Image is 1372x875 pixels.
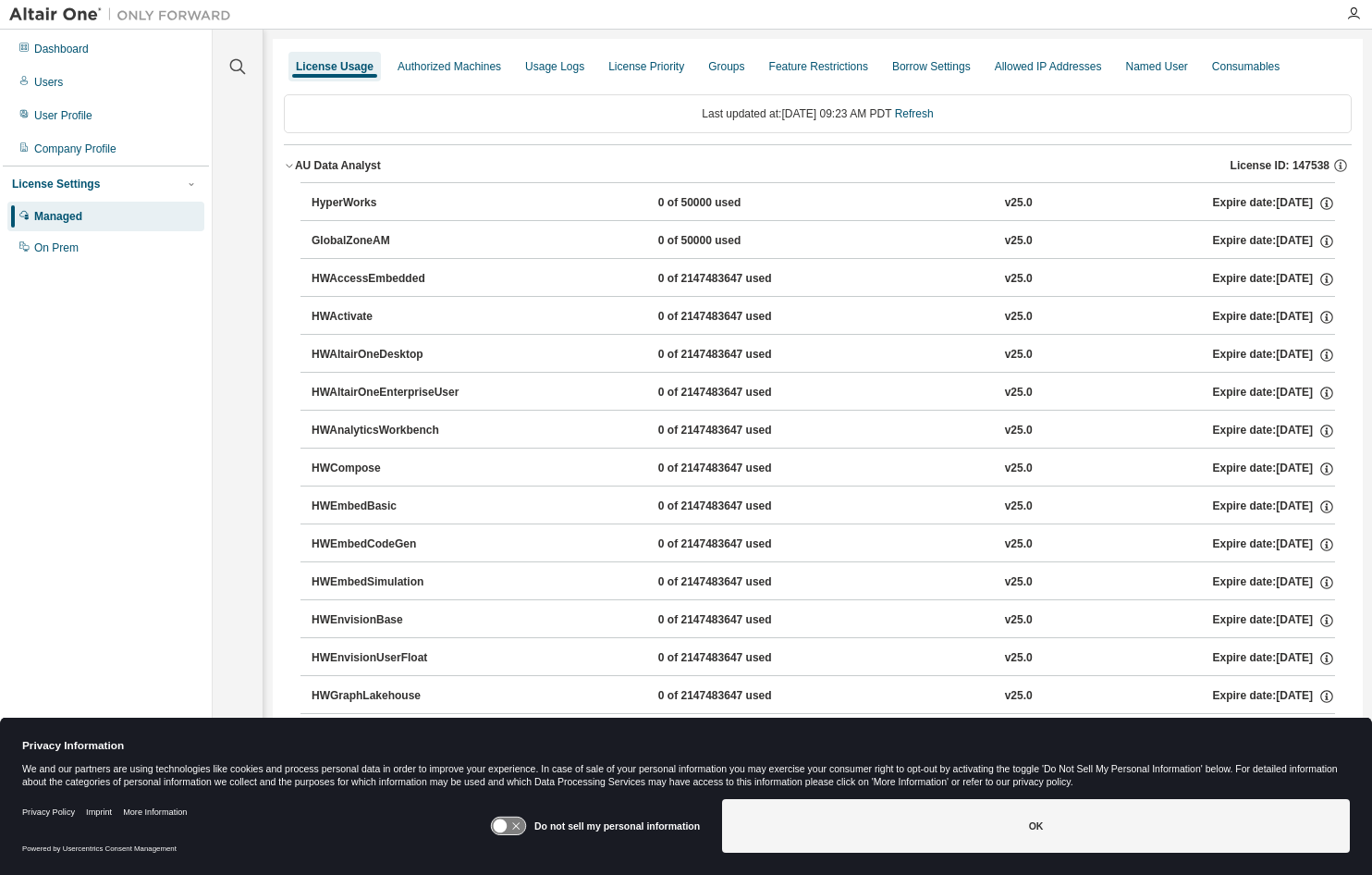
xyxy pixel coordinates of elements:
div: HWEmbedCodeGen [312,536,478,553]
img: Altair One [9,6,240,24]
div: v25.0 [1005,461,1033,477]
div: 0 of 2147483647 used [658,461,825,477]
button: HWGraphStudio0 of 2147483647 usedv25.0Expire date:[DATE] [312,714,1335,755]
div: Groups [708,59,744,74]
div: 0 of 2147483647 used [658,688,825,705]
div: 0 of 2147483647 used [658,423,825,439]
div: v25.0 [1005,385,1033,401]
div: v25.0 [1005,536,1033,553]
div: Expire date: [DATE] [1213,195,1335,212]
div: License Settings [12,177,100,191]
button: HWEmbedCodeGen0 of 2147483647 usedv25.0Expire date:[DATE] [312,524,1335,565]
div: v25.0 [1005,499,1033,515]
button: HWCompose0 of 2147483647 usedv25.0Expire date:[DATE] [312,449,1335,489]
div: v25.0 [1005,271,1033,288]
div: User Profile [34,108,92,123]
div: Expire date: [DATE] [1213,233,1335,250]
div: v25.0 [1005,688,1033,705]
div: v25.0 [1005,650,1033,667]
div: License Usage [296,59,374,74]
div: Usage Logs [525,59,584,74]
div: Named User [1125,59,1187,74]
div: Expire date: [DATE] [1213,499,1335,515]
button: HWActivate0 of 2147483647 usedv25.0Expire date:[DATE] [312,297,1335,338]
div: v25.0 [1005,423,1033,439]
button: AU Data AnalystLicense ID: 147538 [284,145,1352,186]
div: HWAltairOneDesktop [312,347,478,364]
div: HWAltairOneEnterpriseUser [312,385,478,401]
div: Company Profile [34,142,116,156]
div: 0 of 50000 used [658,195,825,212]
span: License ID: 147538 [1231,158,1329,173]
div: GlobalZoneAM [312,233,478,250]
div: HWEmbedSimulation [312,574,478,591]
div: Expire date: [DATE] [1213,347,1335,364]
div: 0 of 2147483647 used [658,385,825,401]
div: Expire date: [DATE] [1213,688,1335,705]
div: Authorized Machines [398,59,501,74]
div: Users [34,75,63,90]
div: HWEnvisionBase [312,612,478,629]
div: HWCompose [312,461,478,477]
div: Feature Restrictions [769,59,868,74]
div: v25.0 [1005,309,1033,326]
div: AU Data Analyst [295,158,381,173]
div: v25.0 [1005,612,1033,629]
div: Consumables [1212,59,1280,74]
div: 0 of 2147483647 used [658,536,825,553]
div: 0 of 2147483647 used [658,499,825,515]
div: 0 of 50000 used [658,233,825,250]
div: 0 of 2147483647 used [658,309,825,326]
button: HWEmbedSimulation0 of 2147483647 usedv25.0Expire date:[DATE] [312,562,1335,603]
div: HWAccessEmbedded [312,271,478,288]
div: v25.0 [1005,574,1033,591]
div: License Priority [608,59,684,74]
div: Expire date: [DATE] [1213,536,1335,553]
div: Expire date: [DATE] [1213,612,1335,629]
button: HWEnvisionBase0 of 2147483647 usedv25.0Expire date:[DATE] [312,600,1335,641]
a: Refresh [895,107,934,120]
div: Allowed IP Addresses [995,59,1102,74]
div: 0 of 2147483647 used [658,650,825,667]
div: HWEmbedBasic [312,499,478,515]
button: HWAltairOneDesktop0 of 2147483647 usedv25.0Expire date:[DATE] [312,335,1335,376]
div: Expire date: [DATE] [1213,650,1335,667]
button: HWEnvisionUserFloat0 of 2147483647 usedv25.0Expire date:[DATE] [312,638,1335,679]
div: On Prem [34,240,79,255]
button: HyperWorks0 of 50000 usedv25.0Expire date:[DATE] [312,183,1335,224]
div: HWGraphLakehouse [312,688,478,705]
button: GlobalZoneAM0 of 50000 usedv25.0Expire date:[DATE] [312,221,1335,262]
div: v25.0 [1005,195,1033,212]
div: HWEnvisionUserFloat [312,650,478,667]
button: HWAltairOneEnterpriseUser0 of 2147483647 usedv25.0Expire date:[DATE] [312,373,1335,413]
button: HWEmbedBasic0 of 2147483647 usedv25.0Expire date:[DATE] [312,487,1335,527]
div: Expire date: [DATE] [1213,309,1335,326]
div: Managed [34,209,82,224]
div: Expire date: [DATE] [1213,423,1335,439]
button: HWGraphLakehouse0 of 2147483647 usedv25.0Expire date:[DATE] [312,676,1335,717]
div: Expire date: [DATE] [1213,271,1335,288]
div: Expire date: [DATE] [1213,574,1335,591]
div: HWAnalyticsWorkbench [312,423,478,439]
div: v25.0 [1005,233,1033,250]
div: 0 of 2147483647 used [658,612,825,629]
div: Dashboard [34,42,89,56]
button: HWAnalyticsWorkbench0 of 2147483647 usedv25.0Expire date:[DATE] [312,411,1335,451]
div: 0 of 2147483647 used [658,574,825,591]
div: Last updated at: [DATE] 09:23 AM PDT [284,94,1352,133]
div: v25.0 [1005,347,1033,364]
div: HWActivate [312,309,478,326]
div: HyperWorks [312,195,478,212]
div: Expire date: [DATE] [1213,461,1335,477]
div: 0 of 2147483647 used [658,271,825,288]
div: Borrow Settings [892,59,971,74]
div: 0 of 2147483647 used [658,347,825,364]
div: Expire date: [DATE] [1213,385,1335,401]
button: HWAccessEmbedded0 of 2147483647 usedv25.0Expire date:[DATE] [312,259,1335,300]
